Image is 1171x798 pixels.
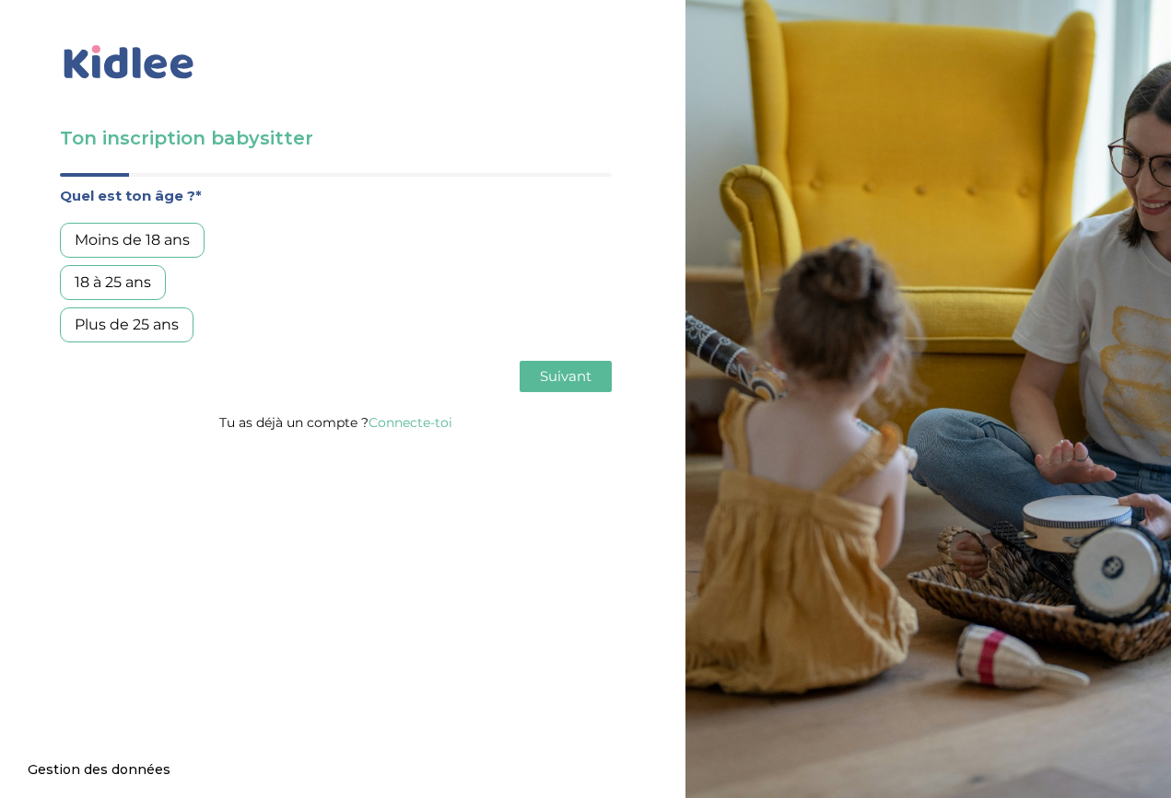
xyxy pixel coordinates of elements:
button: Suivant [520,361,612,392]
button: Gestion des données [17,751,182,790]
div: Plus de 25 ans [60,307,193,342]
a: Connecte-toi [369,414,452,431]
img: logo_kidlee_bleu [60,41,198,84]
div: Moins de 18 ans [60,223,205,258]
span: Suivant [540,367,591,385]
div: 18 à 25 ans [60,265,166,300]
p: Tu as déjà un compte ? [60,411,612,434]
h3: Ton inscription babysitter [60,125,612,151]
label: Quel est ton âge ?* [60,184,612,208]
span: Gestion des données [28,762,170,779]
button: Précédent [60,361,146,392]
